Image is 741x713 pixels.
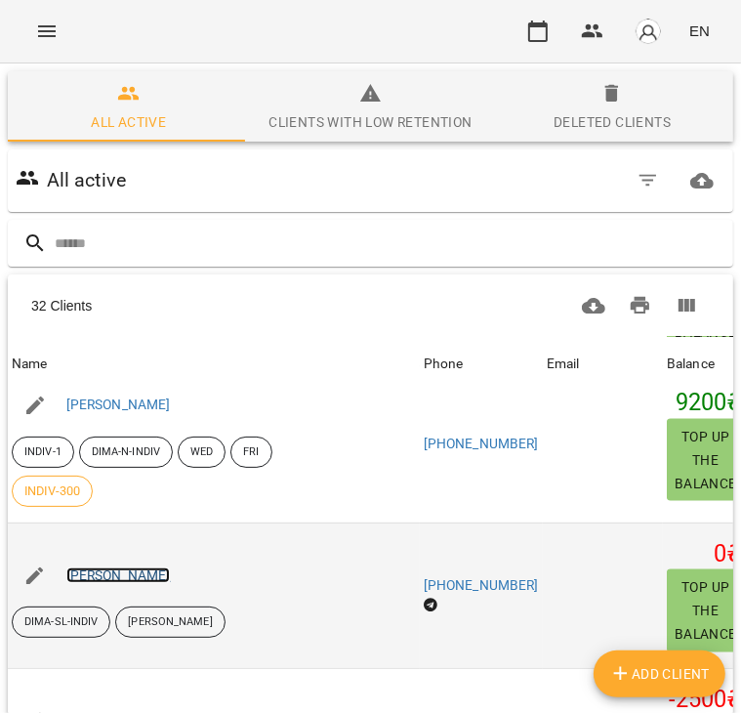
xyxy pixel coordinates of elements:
button: EN [681,13,718,49]
span: Add Client [609,662,711,686]
p: WED [190,444,213,461]
div: Deleted clients [554,110,671,134]
div: Phone [424,353,464,376]
div: Sort [12,353,48,376]
span: Top up the balance [675,575,737,646]
div: Name [12,353,48,376]
div: Balance [667,353,715,376]
div: DIMA-N-INDIV [79,437,173,468]
p: [PERSON_NAME] [128,614,212,631]
p: DIMA-N-INDIV [92,444,160,461]
p: INDIV-1 [24,444,62,461]
div: FRI [230,437,271,468]
a: [PERSON_NAME] [66,397,171,412]
button: Print [617,282,664,329]
div: INDIV-1 [12,437,74,468]
span: Email [547,353,659,376]
div: DIMA-SL-INDIV [12,607,110,638]
div: Sort [667,353,715,376]
span: EN [689,21,710,41]
button: Download CSV [570,282,617,329]
div: Email [547,353,580,376]
button: Menu [23,8,70,55]
span: Name [12,353,416,376]
div: Sort [547,353,580,376]
div: [PERSON_NAME] [115,607,225,638]
button: Columns view [663,282,710,329]
p: DIMA-SL-INDIV [24,614,98,631]
span: Top up the balance [675,425,737,495]
div: Clients with low retention [268,110,472,134]
div: 32 Clients [31,288,331,323]
img: avatar_s.png [635,18,662,45]
button: Add Client [594,650,726,697]
span: Phone [424,353,539,376]
div: All active [91,110,166,134]
a: [PERSON_NAME] [66,567,171,583]
span: INDIV-300 [13,482,92,500]
div: WED [178,437,226,468]
a: [PHONE_NUMBER] [424,436,539,451]
div: Sort [424,353,464,376]
p: FRI [243,444,259,461]
h6: All active [47,165,126,195]
a: [PHONE_NUMBER] [424,577,539,593]
div: Table Toolbar [8,274,733,337]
